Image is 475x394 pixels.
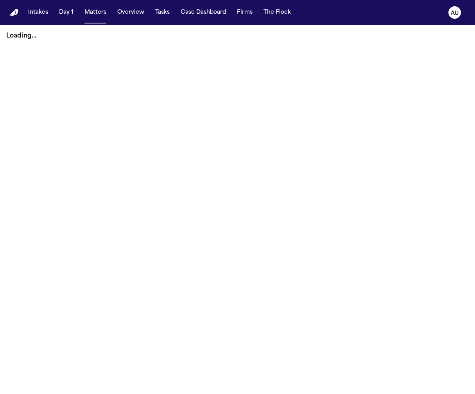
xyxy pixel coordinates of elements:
button: Overview [114,5,147,20]
img: Finch Logo [9,9,19,16]
p: Loading... [6,31,469,41]
a: Home [9,9,19,16]
button: The Flock [260,5,294,20]
button: Day 1 [56,5,77,20]
button: Intakes [25,5,51,20]
text: AU [451,11,459,16]
button: Firms [234,5,256,20]
button: Matters [81,5,109,20]
button: Case Dashboard [177,5,229,20]
button: Tasks [152,5,173,20]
